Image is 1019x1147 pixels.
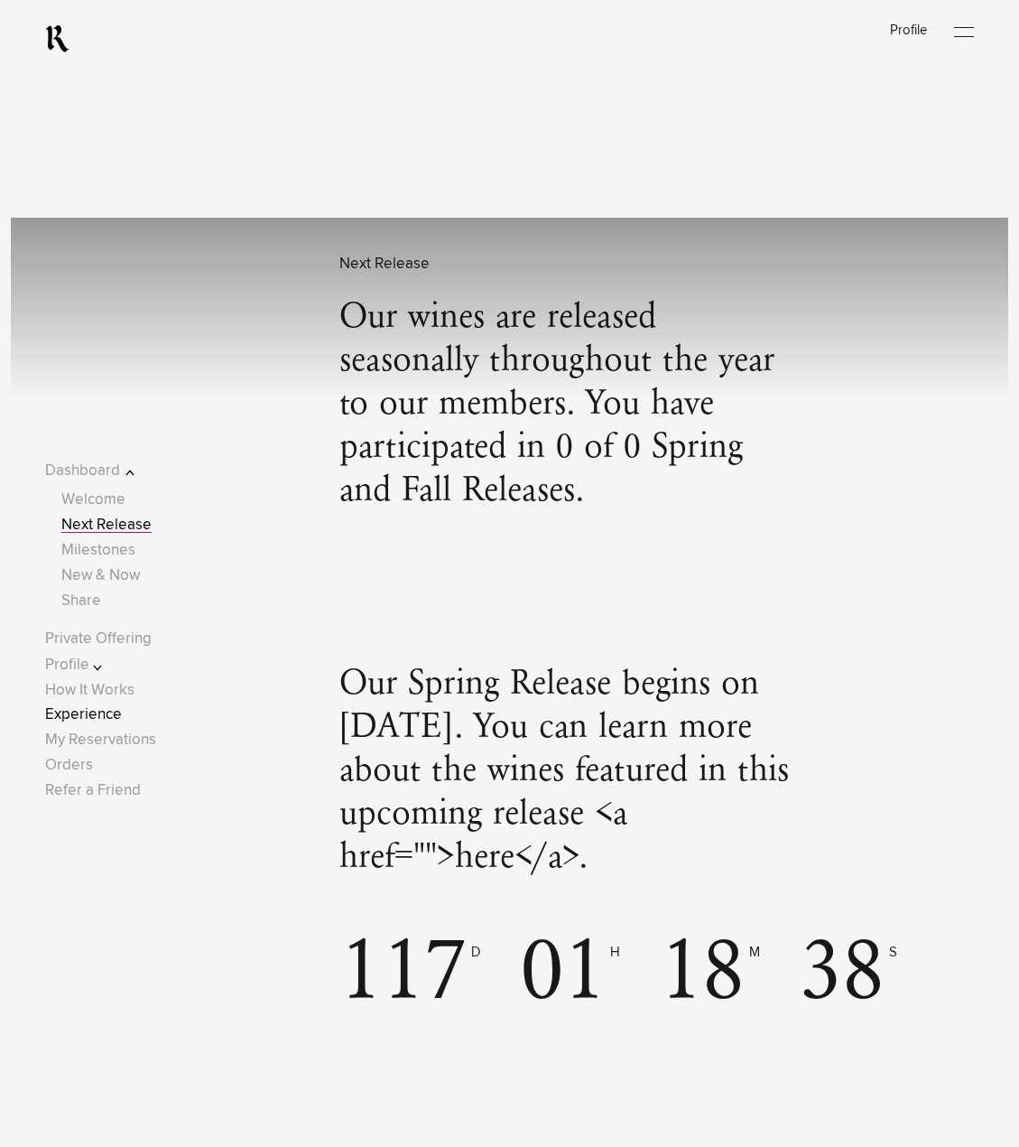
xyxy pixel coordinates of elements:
[45,459,160,483] button: Dashboard
[61,492,125,508] a: Welcome
[45,24,69,53] a: RealmCellars
[45,631,152,647] a: Private Offering
[61,543,135,558] a: Milestones
[61,593,101,609] a: Share
[61,568,140,583] a: New & Now
[800,934,885,1025] span: 38
[45,783,141,798] a: Refer a Friend
[749,943,760,965] span: M
[890,23,927,37] a: Profile
[471,943,481,965] span: D
[45,683,134,698] a: How It Works
[889,943,897,965] span: S
[61,518,152,533] a: Next Release
[339,664,798,881] span: Our Spring Release begins on [DATE]. You can learn more about the wines featured in this upcoming...
[339,252,798,276] span: Next Release
[45,707,122,723] a: Experience
[521,934,606,1025] span: 01
[339,297,798,514] span: Our wines are released seasonally throughout the year to our members. You have participated in 0 ...
[610,943,620,965] span: H
[660,934,745,1025] span: 18
[339,934,467,1025] span: 117
[45,653,160,677] button: Profile
[45,732,156,748] a: My Reservations
[45,758,93,773] a: Orders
